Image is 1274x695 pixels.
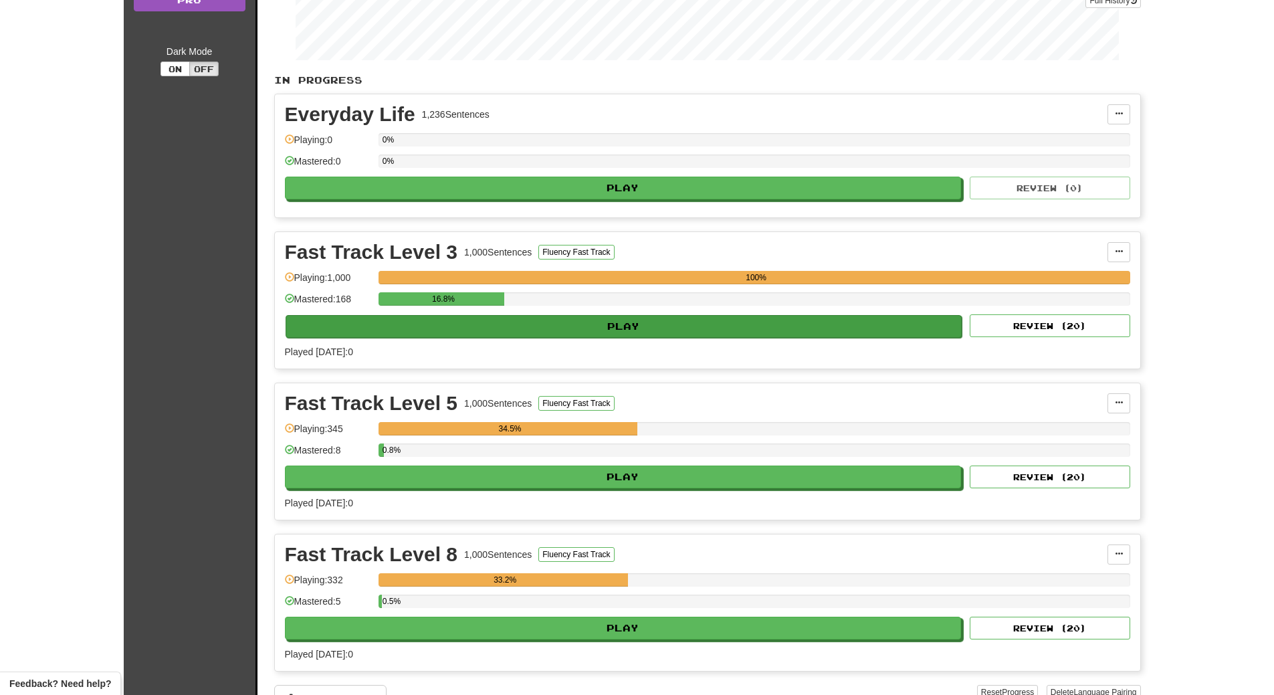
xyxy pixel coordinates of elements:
div: Everyday Life [285,104,415,124]
div: Mastered: 168 [285,292,372,314]
span: Open feedback widget [9,677,111,690]
div: 33.2% [383,573,628,587]
span: Played [DATE]: 0 [285,649,353,660]
button: Play [286,315,962,338]
button: Fluency Fast Track [538,396,614,411]
div: Playing: 345 [285,422,372,444]
div: Fast Track Level 8 [285,544,458,565]
div: Dark Mode [134,45,245,58]
p: In Progress [274,74,1141,87]
button: Fluency Fast Track [538,245,614,260]
div: 100% [383,271,1130,284]
div: 34.5% [383,422,638,435]
div: Playing: 0 [285,133,372,155]
button: Review (20) [970,466,1130,488]
div: Playing: 1,000 [285,271,372,293]
button: Play [285,466,962,488]
span: Played [DATE]: 0 [285,346,353,357]
button: Play [285,617,962,639]
div: Mastered: 5 [285,595,372,617]
div: Mastered: 0 [285,155,372,177]
button: Review (20) [970,617,1130,639]
button: On [161,62,190,76]
button: Review (20) [970,314,1130,337]
div: Fast Track Level 3 [285,242,458,262]
button: Off [189,62,219,76]
div: Playing: 332 [285,573,372,595]
button: Fluency Fast Track [538,547,614,562]
div: 1,000 Sentences [464,245,532,259]
div: 1,236 Sentences [422,108,490,121]
div: 0.8% [383,443,385,457]
div: Mastered: 8 [285,443,372,466]
div: Fast Track Level 5 [285,393,458,413]
div: 16.8% [383,292,505,306]
span: Played [DATE]: 0 [285,498,353,508]
button: Review (0) [970,177,1130,199]
button: Play [285,177,962,199]
div: 1,000 Sentences [464,397,532,410]
div: 1,000 Sentences [464,548,532,561]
